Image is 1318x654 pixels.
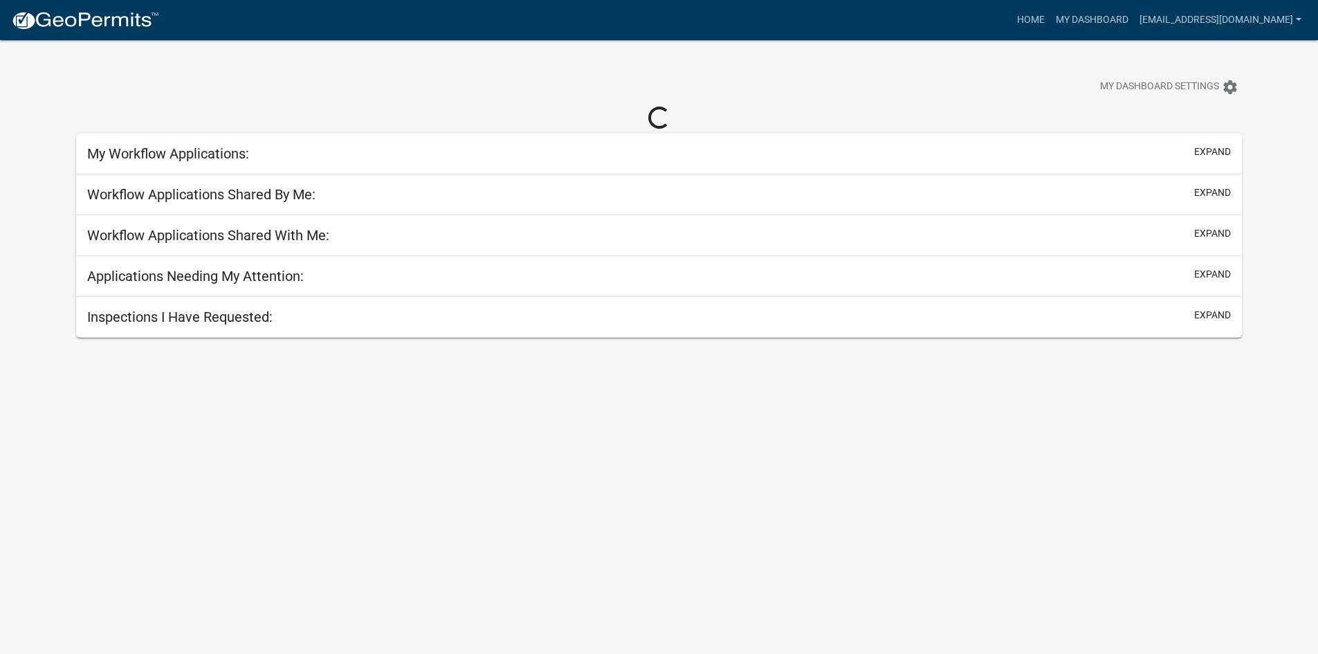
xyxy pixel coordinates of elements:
[1050,7,1134,33] a: My Dashboard
[1134,7,1307,33] a: [EMAIL_ADDRESS][DOMAIN_NAME]
[87,186,315,203] h5: Workflow Applications Shared By Me:
[87,268,304,284] h5: Applications Needing My Attention:
[1194,267,1231,282] button: expand
[1194,308,1231,323] button: expand
[87,309,273,325] h5: Inspections I Have Requested:
[1194,226,1231,241] button: expand
[1100,79,1219,96] span: My Dashboard Settings
[1194,145,1231,159] button: expand
[87,227,329,244] h5: Workflow Applications Shared With Me:
[87,145,249,162] h5: My Workflow Applications:
[1012,7,1050,33] a: Home
[1194,185,1231,200] button: expand
[1089,73,1250,100] button: My Dashboard Settingssettings
[1222,79,1238,96] i: settings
